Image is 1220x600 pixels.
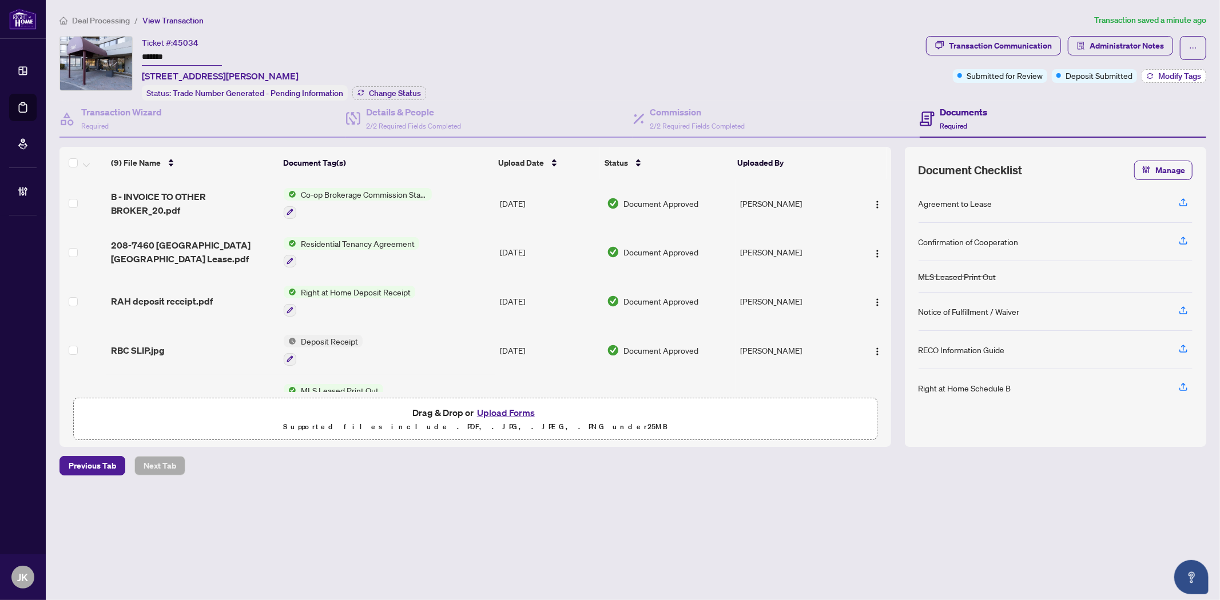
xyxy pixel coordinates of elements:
[919,197,992,210] div: Agreement to Lease
[650,105,745,119] h4: Commission
[624,246,699,258] span: Document Approved
[919,382,1011,394] div: Right at Home Schedule B
[60,37,132,90] img: IMG-N12253514_1.jpg
[736,375,853,424] td: [PERSON_NAME]
[142,36,198,49] div: Ticket #:
[868,194,887,213] button: Logo
[366,122,461,130] span: 2/2 Required Fields Completed
[495,179,602,228] td: [DATE]
[736,179,853,228] td: [PERSON_NAME]
[284,188,432,219] button: Status IconCo-op Brokerage Commission Statement
[868,292,887,310] button: Logo
[284,188,296,201] img: Status Icon
[296,188,432,201] span: Co-op Brokerage Commission Statement
[919,270,996,283] div: MLS Leased Print Out
[81,420,870,434] p: Supported files include .PDF, .JPG, .JPEG, .PNG under 25 MB
[111,343,165,357] span: RBC SLIP.jpg
[607,295,619,307] img: Document Status
[624,295,699,307] span: Document Approved
[284,237,296,250] img: Status Icon
[733,147,851,179] th: Uploaded By
[474,405,538,420] button: Upload Forms
[412,405,538,420] span: Drag & Drop or
[495,277,602,326] td: [DATE]
[868,341,887,359] button: Logo
[495,228,602,277] td: [DATE]
[279,147,494,179] th: Document Tag(s)
[352,86,426,100] button: Change Status
[284,286,415,317] button: Status IconRight at Home Deposit Receipt
[284,237,419,268] button: Status IconResidential Tenancy Agreement
[111,294,213,308] span: RAH deposit receipt.pdf
[142,15,204,26] span: View Transaction
[1155,161,1185,179] span: Manage
[296,335,363,347] span: Deposit Receipt
[624,344,699,357] span: Document Approved
[284,335,363,366] button: Status IconDeposit Receipt
[940,122,968,130] span: Required
[296,237,419,250] span: Residential Tenancy Agreement
[736,228,853,277] td: [PERSON_NAME]
[134,14,138,27] li: /
[926,36,1061,55] button: Transaction Communication
[494,147,600,179] th: Upload Date
[9,9,37,30] img: logo
[69,457,116,475] span: Previous Tab
[284,384,383,415] button: Status IconMLS Leased Print Out
[873,249,882,258] img: Logo
[1158,72,1201,80] span: Modify Tags
[1142,69,1206,83] button: Modify Tags
[111,238,275,266] span: 208-7460 [GEOGRAPHIC_DATA] [GEOGRAPHIC_DATA] Lease.pdf
[1094,14,1206,27] article: Transaction saved a minute ago
[59,17,67,25] span: home
[919,343,1005,356] div: RECO Information Guide
[1066,69,1132,82] span: Deposit Submitted
[106,147,279,179] th: (9) File Name
[1174,560,1209,594] button: Open asap
[919,235,1019,248] div: Confirmation of Cooperation
[605,157,628,169] span: Status
[366,105,461,119] h4: Details & People
[736,326,853,375] td: [PERSON_NAME]
[74,398,877,441] span: Drag & Drop orUpload FormsSupported files include .PDF, .JPG, .JPEG, .PNG under25MB
[495,375,602,424] td: [DATE]
[296,286,415,298] span: Right at Home Deposit Receipt
[111,157,161,169] span: (9) File Name
[59,456,125,475] button: Previous Tab
[134,456,185,475] button: Next Tab
[607,246,619,258] img: Document Status
[736,277,853,326] td: [PERSON_NAME]
[1077,42,1085,50] span: solution
[72,15,130,26] span: Deal Processing
[873,298,882,307] img: Logo
[607,197,619,210] img: Document Status
[81,105,162,119] h4: Transaction Wizard
[873,347,882,356] img: Logo
[967,69,1043,82] span: Submitted for Review
[81,122,109,130] span: Required
[369,89,421,97] span: Change Status
[18,569,29,585] span: JK
[940,105,988,119] h4: Documents
[111,190,275,217] span: B - INVOICE TO OTHER BROKER_20.pdf
[600,147,733,179] th: Status
[498,157,544,169] span: Upload Date
[173,38,198,48] span: 45034
[868,243,887,261] button: Logo
[1189,44,1197,52] span: ellipsis
[142,69,299,83] span: [STREET_ADDRESS][PERSON_NAME]
[1068,36,1173,55] button: Administrator Notes
[142,85,348,101] div: Status:
[284,384,296,397] img: Status Icon
[949,37,1052,55] div: Transaction Communication
[873,200,882,209] img: Logo
[495,326,602,375] td: [DATE]
[284,335,296,347] img: Status Icon
[1090,37,1164,55] span: Administrator Notes
[284,286,296,298] img: Status Icon
[296,384,383,397] span: MLS Leased Print Out
[624,197,699,210] span: Document Approved
[650,122,745,130] span: 2/2 Required Fields Completed
[919,305,1020,318] div: Notice of Fulfillment / Waiver
[919,162,1023,178] span: Document Checklist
